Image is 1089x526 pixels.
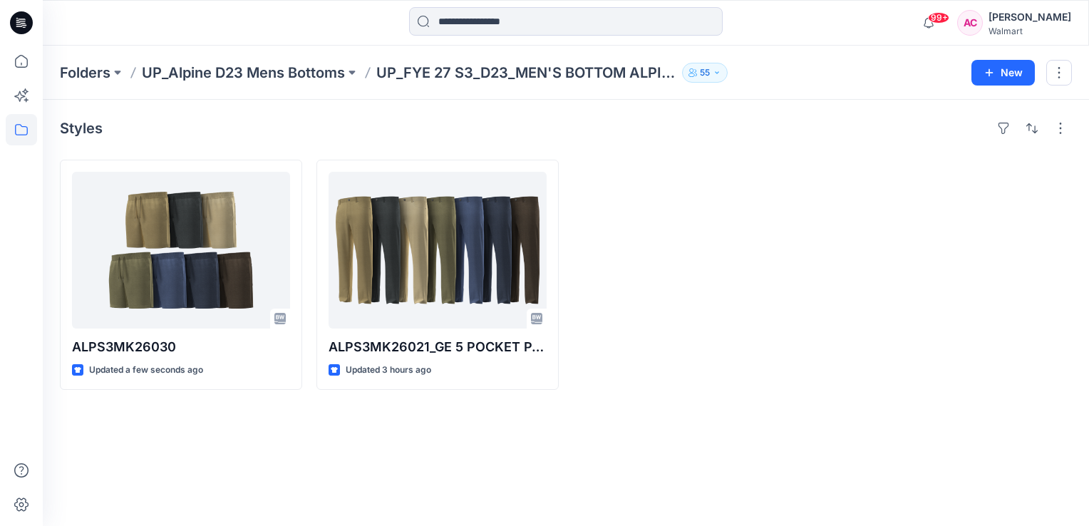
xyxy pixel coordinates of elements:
a: ALPS3MK26030 [72,172,290,329]
button: 55 [682,63,728,83]
span: 99+ [928,12,949,24]
a: Folders [60,63,110,83]
a: UP_Alpine D23 Mens Bottoms [142,63,345,83]
a: ALPS3MK26021_GE 5 POCKET PANT [329,172,547,329]
div: Walmart [989,26,1071,36]
div: AC [957,10,983,36]
p: Updated a few seconds ago [89,363,203,378]
p: 55 [700,65,710,81]
div: [PERSON_NAME] [989,9,1071,26]
button: New [971,60,1035,86]
p: ALPS3MK26021_GE 5 POCKET PANT [329,337,547,357]
p: UP_FYE 27 S3_D23_MEN'S BOTTOM ALPINE [376,63,676,83]
p: ALPS3MK26030 [72,337,290,357]
h4: Styles [60,120,103,137]
p: Updated 3 hours ago [346,363,431,378]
